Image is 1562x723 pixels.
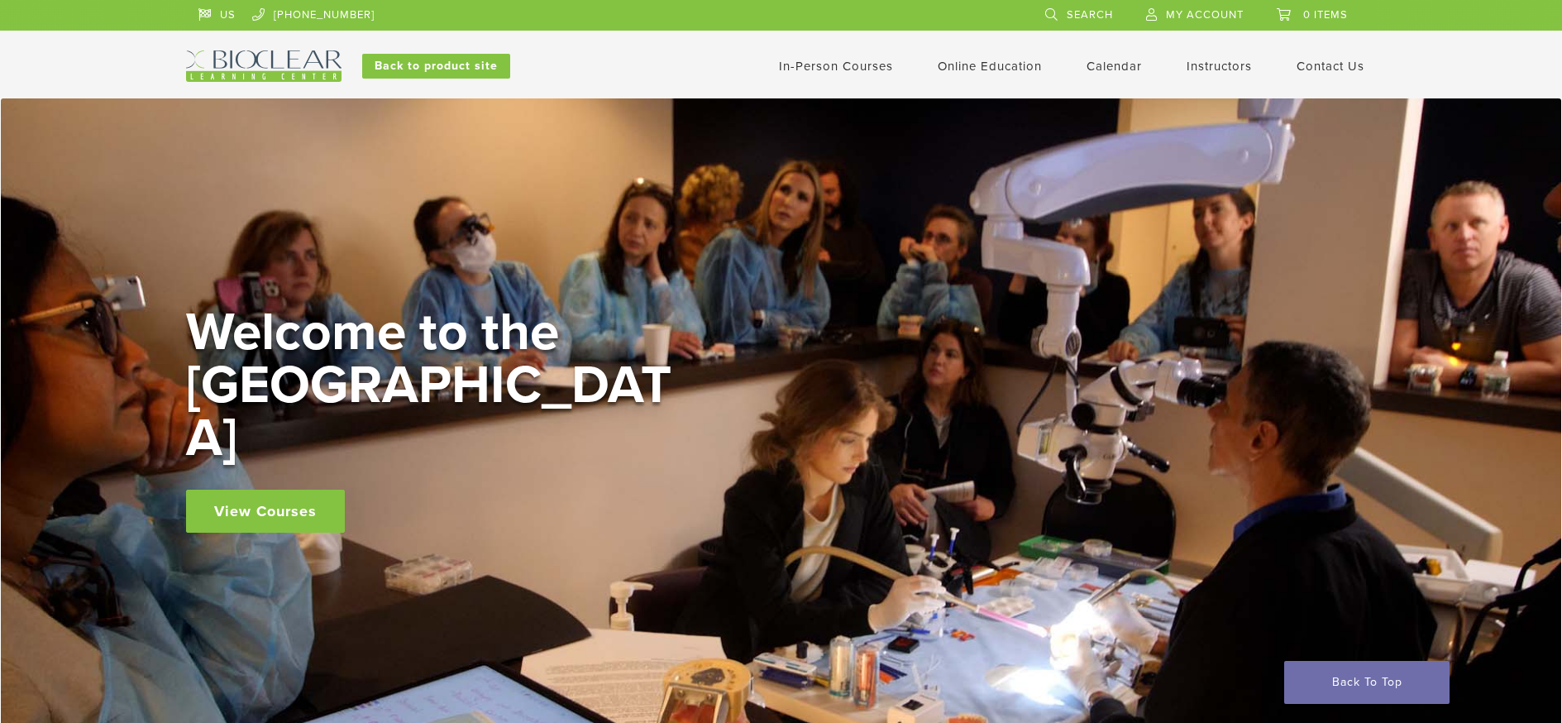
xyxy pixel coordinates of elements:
[1087,59,1142,74] a: Calendar
[1303,8,1348,22] span: 0 items
[1284,661,1450,704] a: Back To Top
[1166,8,1244,22] span: My Account
[362,54,510,79] a: Back to product site
[186,50,342,82] img: Bioclear
[1187,59,1252,74] a: Instructors
[186,306,682,465] h2: Welcome to the [GEOGRAPHIC_DATA]
[1067,8,1113,22] span: Search
[1297,59,1364,74] a: Contact Us
[779,59,893,74] a: In-Person Courses
[938,59,1042,74] a: Online Education
[186,490,345,533] a: View Courses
